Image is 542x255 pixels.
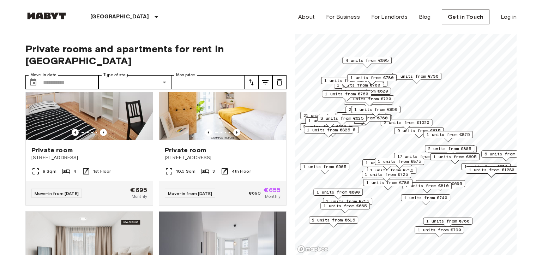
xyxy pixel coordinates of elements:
label: Move-in date [30,72,56,78]
button: Previous image [205,129,212,136]
span: 1 units from €1200 [310,126,356,133]
span: 1 units from €780 [350,75,393,81]
div: Map marker [351,106,401,117]
span: 2 units from €1320 [384,119,429,126]
div: Map marker [320,202,370,213]
div: Map marker [394,153,446,164]
div: Map marker [322,90,371,101]
div: Map marker [313,189,363,200]
span: 1st Floor [93,168,111,174]
span: 2 units from €790 [303,124,346,130]
div: Map marker [416,180,465,191]
span: 1 units from €760 [325,91,368,97]
div: Map marker [342,57,392,68]
span: Private rooms and apartments for rent in [GEOGRAPHIC_DATA] [25,43,287,67]
span: Monthly [132,193,147,200]
span: 1 units from €700 [337,82,380,88]
div: Map marker [375,158,424,169]
button: tune [244,75,258,89]
span: 1 units from €825 [307,127,350,133]
div: Map marker [381,119,433,130]
div: Map marker [342,88,391,99]
span: 1 units from €970 [464,164,507,170]
span: Private room [165,146,206,154]
span: 21 units from €655 [303,112,349,119]
span: €695 [130,187,147,193]
button: Previous image [72,129,79,136]
div: Map marker [423,218,472,229]
img: Marketing picture of unit DE-01-232-03M [26,55,153,140]
span: [STREET_ADDRESS] [165,154,281,161]
label: Max price [176,72,195,78]
a: Get in Touch [442,10,489,24]
img: Marketing picture of unit DE-01-07-009-02Q [159,55,286,140]
div: Map marker [344,97,393,108]
div: Map marker [305,117,355,128]
span: 10.5 Sqm [176,168,195,174]
p: [GEOGRAPHIC_DATA] [90,13,149,21]
span: 1 units from €875 [427,131,470,138]
div: Map marker [363,179,412,190]
div: Map marker [423,131,473,142]
div: Map marker [309,217,358,227]
span: 2 units from €805 [428,146,471,152]
span: 1 units from €730 [348,96,391,102]
span: 1 units from €1280 [469,167,514,173]
span: 17 units from €720 [397,153,443,160]
span: 1 units from €905 [303,164,346,170]
div: Map marker [466,166,518,177]
span: 9 units from €665 [340,113,383,119]
span: 1 units from €835 [366,160,409,166]
span: 1 units from €895 [308,118,351,124]
div: Map marker [336,113,387,124]
a: For Business [326,13,360,21]
span: 2 units from €615 [312,217,355,223]
span: 9 Sqm [43,168,56,174]
div: Map marker [300,112,352,123]
span: 1 units from €715 [370,167,413,173]
span: 1 units from €620 [345,88,388,94]
div: Map marker [362,171,411,182]
a: Mapbox logo [297,245,328,253]
div: Map marker [300,123,349,134]
div: Map marker [321,77,371,88]
div: Map marker [337,113,386,124]
a: About [298,13,315,21]
div: Map marker [336,112,386,123]
div: Map marker [317,115,367,126]
span: Private room [31,146,73,154]
div: Map marker [430,153,480,164]
span: 1 units from €875 [378,158,421,165]
span: 1 units from €810 [405,183,448,189]
span: 3 units from €625 [320,115,363,121]
a: Blog [419,13,431,21]
span: 3 [212,168,215,174]
a: For Landlords [371,13,408,21]
span: 1 units from €715 [326,198,369,204]
span: 2 units from €760 [344,115,387,121]
div: Map marker [307,126,359,137]
button: tune [272,75,287,89]
span: 2 units from €655 [349,106,392,113]
span: 1 units from €740 [404,195,447,201]
button: Previous image [100,129,107,136]
div: Map marker [300,163,349,174]
div: Map marker [481,150,531,161]
a: Marketing picture of unit DE-01-232-03MPrevious imagePrevious imagePrivate room[STREET_ADDRESS]9 ... [25,55,153,206]
label: Type of stay [103,72,128,78]
div: Map marker [402,182,452,193]
div: Map marker [362,159,412,170]
span: 1 units from €620 [324,77,367,84]
span: €655 [264,187,281,193]
span: Move-in from [DATE] [35,191,79,196]
button: Choose date [26,75,40,89]
div: Map marker [392,73,441,84]
span: 2 units from €695 [419,180,462,187]
a: Marketing picture of unit DE-01-07-009-02QPrevious imagePrevious imagePrivate room[STREET_ADDRESS... [159,55,287,206]
span: Move-in from [DATE] [168,191,212,196]
div: Map marker [461,163,511,174]
span: 4 units from €605 [345,57,389,64]
div: Map marker [394,127,444,138]
a: Log in [501,13,517,21]
span: 1 units from €665 [324,203,367,209]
